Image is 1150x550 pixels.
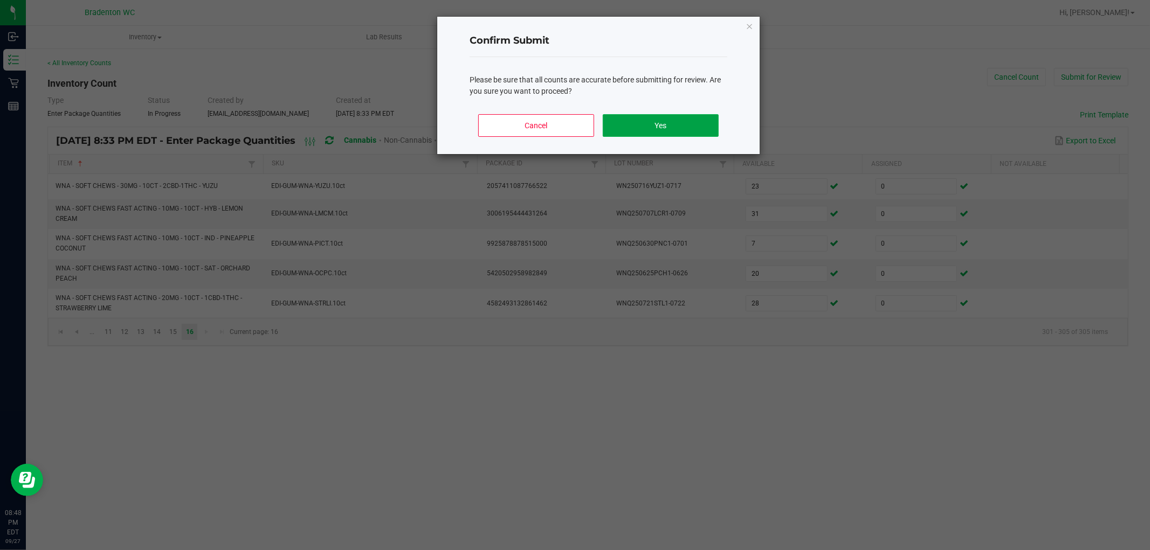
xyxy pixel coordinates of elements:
[470,74,727,97] div: Please be sure that all counts are accurate before submitting for review. Are you sure you want t...
[603,114,719,137] button: Yes
[11,464,43,496] iframe: Resource center
[746,19,753,32] button: Close
[470,34,727,48] h4: Confirm Submit
[478,114,594,137] button: Cancel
